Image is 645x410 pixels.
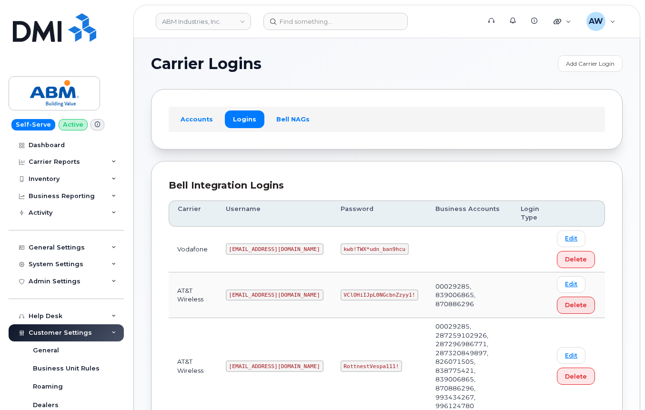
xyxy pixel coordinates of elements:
span: Delete [565,255,587,264]
code: [EMAIL_ADDRESS][DOMAIN_NAME] [226,360,323,372]
code: RottnestVespa111! [341,360,403,372]
td: Vodafone [169,227,217,272]
a: Edit [557,276,585,293]
a: Logins [225,110,264,128]
td: 00029285, 839006865, 870886296 [427,272,512,318]
th: Username [217,200,332,227]
span: Carrier Logins [151,57,262,71]
a: Add Carrier Login [558,55,623,72]
button: Delete [557,251,595,268]
span: Delete [565,372,587,381]
button: Delete [557,368,595,385]
a: Accounts [172,110,221,128]
th: Password [332,200,427,227]
td: AT&T Wireless [169,272,217,318]
a: Bell NAGs [268,110,318,128]
a: Edit [557,347,585,364]
th: Carrier [169,200,217,227]
a: Edit [557,230,585,247]
code: [EMAIL_ADDRESS][DOMAIN_NAME] [226,290,323,301]
th: Business Accounts [427,200,512,227]
th: Login Type [512,200,548,227]
code: VClOHiIJpL0NGcbnZzyy1! [341,290,419,301]
code: kwb!TWX*udn_ban9hcu [341,243,409,255]
code: [EMAIL_ADDRESS][DOMAIN_NAME] [226,243,323,255]
span: Delete [565,300,587,310]
div: Bell Integration Logins [169,179,605,192]
button: Delete [557,297,595,314]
